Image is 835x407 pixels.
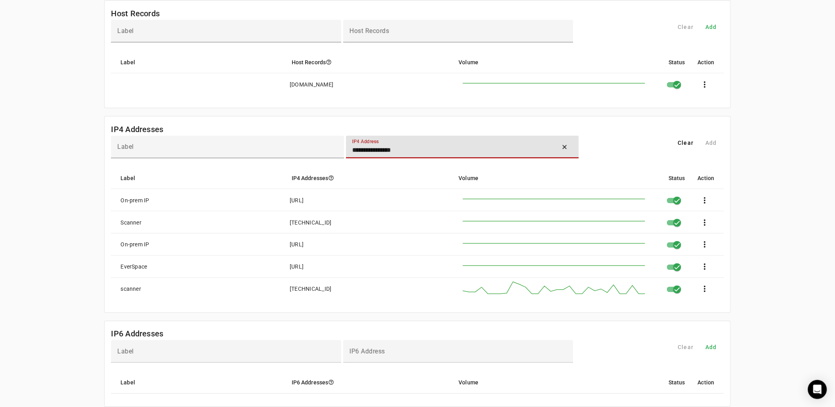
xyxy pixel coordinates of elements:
[692,51,724,73] mat-header-cell: Action
[453,167,663,189] mat-header-cell: Volume
[111,123,163,136] mat-card-title: IP4 Addresses
[692,372,724,394] mat-header-cell: Action
[290,219,332,227] div: [TECHNICAL_ID]
[290,285,332,293] div: [TECHNICAL_ID]
[673,136,699,150] button: Clear
[285,51,453,73] mat-header-cell: Host Records
[120,263,147,271] div: EverSpace
[692,167,724,189] mat-header-cell: Action
[111,51,285,73] mat-header-cell: Label
[285,167,453,189] mat-header-cell: IP4 Addresses
[117,143,134,151] mat-label: Label
[111,167,285,189] mat-header-cell: Label
[120,241,149,249] div: On-prem IP
[104,116,730,313] fm-list-table: IP4 Addresses
[662,167,692,189] mat-header-cell: Status
[699,20,724,34] button: Add
[120,219,141,227] div: Scanner
[120,285,141,293] div: scanner
[111,372,285,394] mat-header-cell: Label
[662,51,692,73] mat-header-cell: Status
[662,372,692,394] mat-header-cell: Status
[328,380,334,386] i: help_outline
[705,23,717,31] span: Add
[453,51,663,73] mat-header-cell: Volume
[352,139,379,144] mat-label: IP4 Address
[705,344,717,351] span: Add
[808,380,827,399] div: Open Intercom Messenger
[117,27,134,35] mat-label: Label
[285,372,453,394] mat-header-cell: IP6 Addresses
[453,372,663,394] mat-header-cell: Volume
[290,81,333,88] div: [DOMAIN_NAME]
[326,59,332,65] i: help_outline
[111,7,160,20] mat-card-title: Host Records
[350,348,385,355] mat-label: IP6 Address
[699,340,724,355] button: Add
[290,241,304,249] div: [URL]
[290,263,304,271] div: [URL]
[290,196,304,204] div: [URL]
[350,27,389,35] mat-label: Host Records
[678,139,694,147] span: Clear
[111,328,163,340] mat-card-title: IP6 Addresses
[554,138,579,157] button: Clear
[120,196,149,204] div: On-prem IP
[104,321,730,407] fm-list-table: IP6 Addresses
[328,175,334,181] i: help_outline
[117,348,134,355] mat-label: Label
[104,0,730,108] fm-list-table: Host Records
